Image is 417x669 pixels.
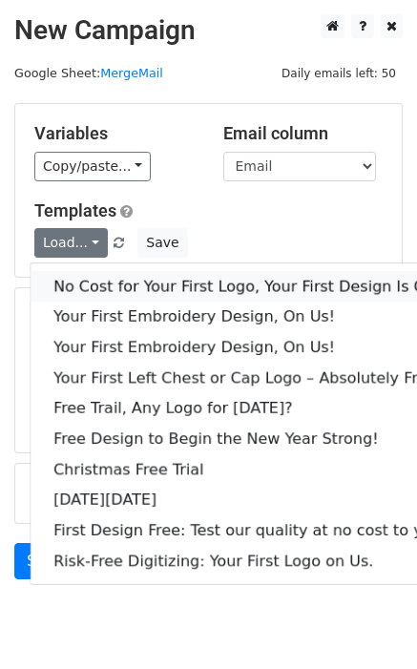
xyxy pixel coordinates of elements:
h2: New Campaign [14,14,403,47]
h5: Email column [223,123,384,144]
h5: Variables [34,123,195,144]
a: MergeMail [100,66,163,80]
a: Send [14,543,77,579]
span: Daily emails left: 50 [275,63,403,84]
button: Save [137,228,187,258]
a: Daily emails left: 50 [275,66,403,80]
a: Load... [34,228,108,258]
small: Google Sheet: [14,66,163,80]
a: Templates [34,200,116,220]
a: Copy/paste... [34,152,151,181]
